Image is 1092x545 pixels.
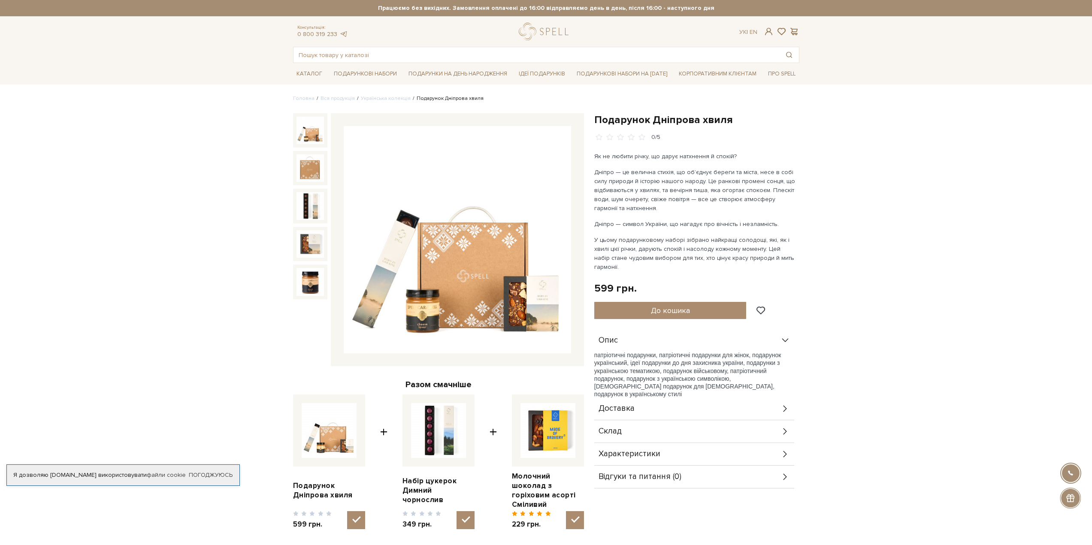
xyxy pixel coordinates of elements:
[594,235,796,271] p: У цьому подарунковому наборі зібрано найкращі солодощі, які, як і хвилі цієї річки, дарують спокі...
[293,67,326,81] a: Каталог
[293,47,779,63] input: Пошук товару у каталозі
[297,30,337,38] a: 0 800 319 233
[599,428,622,435] span: Склад
[599,473,681,481] span: Відгуки та питання (0)
[747,28,748,36] span: |
[651,306,690,315] span: До кошика
[651,133,660,142] div: 0/5
[293,4,799,12] strong: Працюємо без вихідних. Замовлення оплачені до 16:00 відправляємо день в день, після 16:00 - насту...
[402,520,442,529] span: 349 грн.
[330,67,400,81] a: Подарункові набори
[293,95,315,102] a: Головна
[599,450,660,458] span: Характеристики
[594,282,637,295] div: 599 грн.
[739,28,757,36] div: Ук
[293,520,332,529] span: 599 грн.
[296,230,324,258] img: Подарунок Дніпрова хвиля
[189,471,233,479] a: Погоджуюсь
[779,47,799,63] button: Пошук товару у каталозі
[512,472,584,509] a: Молочний шоколад з горіховим асорті Сміливий
[594,375,774,397] span: , подарунок з українською символікою, [DEMOGRAPHIC_DATA] подарунок для [DEMOGRAPHIC_DATA], подару...
[296,268,324,295] img: Подарунок Дніпрова хвиля
[296,154,324,182] img: Подарунок Дніпрова хвиля
[750,28,757,36] a: En
[296,117,324,144] img: Подарунок Дніпрова хвиля
[512,520,551,529] span: 229 грн.
[765,67,799,81] a: Про Spell
[675,66,760,81] a: Корпоративним клієнтам
[519,23,572,40] a: logo
[599,405,635,413] span: Доставка
[411,403,466,458] img: Набір цукерок Димний чорнослив
[490,394,497,530] span: +
[405,67,511,81] a: Подарунки на День народження
[7,471,239,479] div: Я дозволяю [DOMAIN_NAME] використовувати
[594,302,747,319] button: До кошика
[302,403,357,458] img: Подарунок Дніпрова хвиля
[297,25,348,30] span: Консультація:
[361,95,411,102] a: Українська колекція
[344,126,571,353] img: Подарунок Дніпрова хвиля
[515,67,569,81] a: Ідеї подарунків
[594,152,796,161] p: Як не любити річку, що дарує натхнення й спокій?
[402,476,475,505] a: Набір цукерок Димний чорнослив
[380,394,387,530] span: +
[321,95,355,102] a: Вся продукція
[594,220,796,229] p: Дніпро — символ України, що нагадує про вічність і незламність.
[599,337,618,344] span: Опис
[520,403,575,458] img: Молочний шоколад з горіховим асорті Сміливий
[573,66,671,81] a: Подарункові набори на [DATE]
[594,113,799,126] h1: Подарунок Дніпрова хвиля
[411,95,484,102] li: Подарунок Дніпрова хвиля
[296,192,324,220] img: Подарунок Дніпрова хвиля
[594,352,781,382] span: патріотичні подарунки, патріотичні подарунки для жінок, подарунок український, ідеї подарунки до ...
[147,471,186,479] a: файли cookie
[594,168,796,213] p: Дніпро — це велична стихія, що об’єднує береги та міста, несе в собі силу природи й історію нашог...
[339,30,348,38] a: telegram
[293,379,584,390] div: Разом смачніше
[293,481,365,500] a: Подарунок Дніпрова хвиля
